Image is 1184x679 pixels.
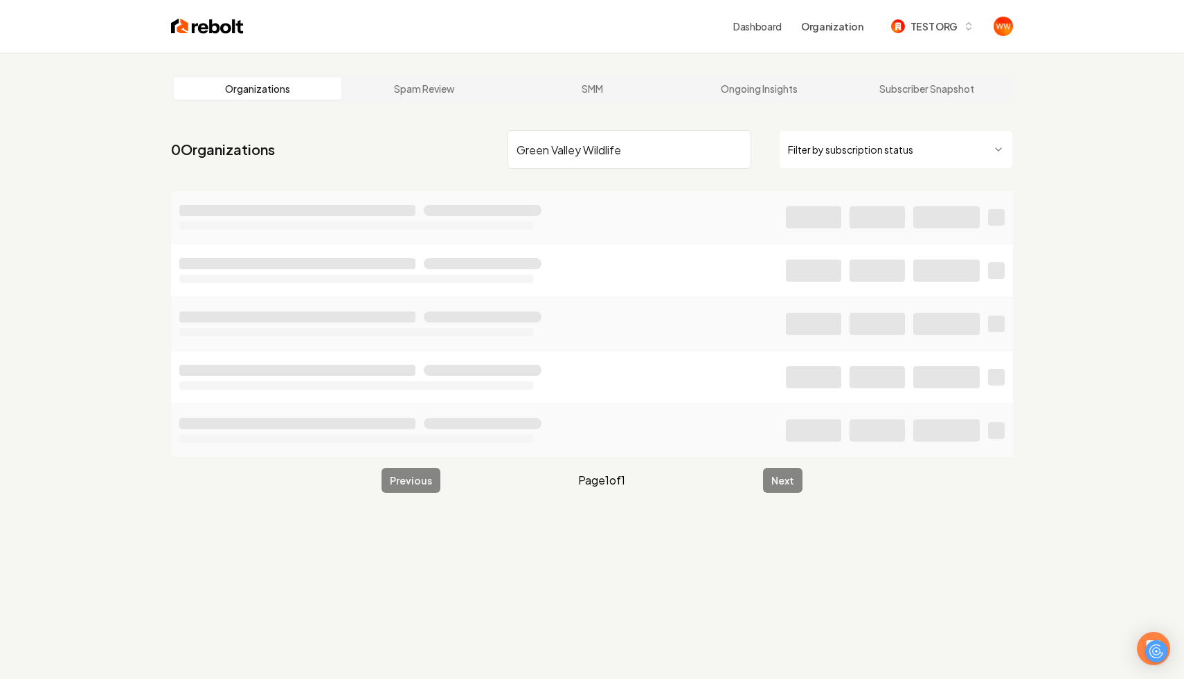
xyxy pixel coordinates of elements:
a: 0Organizations [171,140,275,159]
img: Will Wallace [994,17,1013,36]
a: Subscriber Snapshot [843,78,1010,100]
div: Open Intercom Messenger [1137,632,1170,665]
a: Ongoing Insights [676,78,843,100]
img: TEST ORG [891,19,905,33]
span: TEST ORG [911,19,958,34]
a: Dashboard [733,19,782,33]
a: SMM [508,78,676,100]
a: Organizations [174,78,341,100]
span: Page 1 of 1 [578,472,625,489]
a: Spam Review [341,78,509,100]
button: Organization [793,14,872,39]
input: Search by name or ID [508,130,751,169]
button: Open user button [994,17,1013,36]
img: Rebolt Logo [171,17,244,36]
